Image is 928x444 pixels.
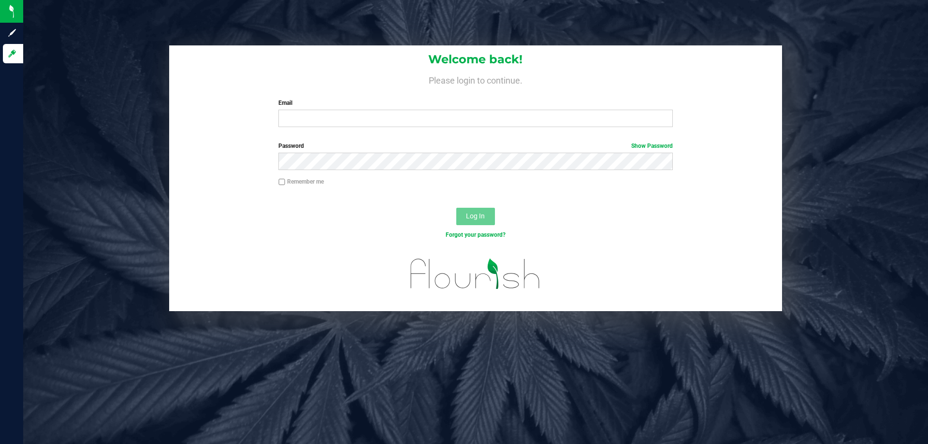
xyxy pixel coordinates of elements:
[278,143,304,149] span: Password
[466,212,485,220] span: Log In
[446,231,506,238] a: Forgot your password?
[278,179,285,186] input: Remember me
[399,249,552,299] img: flourish_logo.svg
[7,28,17,38] inline-svg: Sign up
[278,177,324,186] label: Remember me
[169,73,782,85] h4: Please login to continue.
[7,49,17,58] inline-svg: Log in
[631,143,673,149] a: Show Password
[278,99,672,107] label: Email
[169,53,782,66] h1: Welcome back!
[456,208,495,225] button: Log In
